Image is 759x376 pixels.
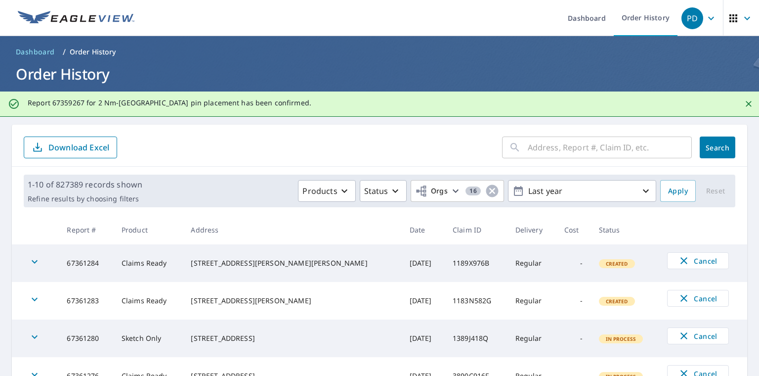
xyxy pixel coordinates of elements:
[742,97,755,110] button: Close
[28,194,142,203] p: Refine results by choosing filters
[700,137,735,158] button: Search
[600,260,634,267] span: Created
[191,333,393,343] div: [STREET_ADDRESS]
[114,215,183,244] th: Product
[28,98,311,107] p: Report 67359267 for 2 Nm-[GEOGRAPHIC_DATA] pin placement has been confirmed.
[556,244,591,282] td: -
[677,330,718,342] span: Cancel
[402,244,445,282] td: [DATE]
[12,44,59,60] a: Dashboard
[508,180,656,202] button: Last year
[507,320,556,357] td: Regular
[445,215,507,244] th: Claim ID
[600,335,642,342] span: In Process
[524,183,640,200] p: Last year
[528,134,692,161] input: Address, Report #, Claim ID, etc.
[445,244,507,282] td: 1189X976B
[16,47,55,57] span: Dashboard
[507,282,556,320] td: Regular
[677,255,718,267] span: Cancel
[59,215,113,244] th: Report #
[556,215,591,244] th: Cost
[445,282,507,320] td: 1183N582G
[465,188,481,194] span: 16
[298,180,355,202] button: Products
[667,290,729,307] button: Cancel
[12,44,747,60] nav: breadcrumb
[591,215,659,244] th: Status
[364,185,388,197] p: Status
[708,143,727,152] span: Search
[507,244,556,282] td: Regular
[12,64,747,84] h1: Order History
[24,137,117,158] button: Download Excel
[556,320,591,357] td: -
[63,46,66,58] li: /
[48,142,109,153] p: Download Excel
[191,296,393,306] div: [STREET_ADDRESS][PERSON_NAME]
[183,215,401,244] th: Address
[445,320,507,357] td: 1389J418Q
[556,282,591,320] td: -
[507,215,556,244] th: Delivery
[114,320,183,357] td: Sketch Only
[191,258,393,268] div: [STREET_ADDRESS][PERSON_NAME][PERSON_NAME]
[667,328,729,344] button: Cancel
[59,244,113,282] td: 67361284
[402,320,445,357] td: [DATE]
[402,282,445,320] td: [DATE]
[302,185,337,197] p: Products
[360,180,407,202] button: Status
[681,7,703,29] div: PD
[668,185,688,197] span: Apply
[59,282,113,320] td: 67361283
[114,282,183,320] td: Claims Ready
[600,298,634,305] span: Created
[114,244,183,282] td: Claims Ready
[70,47,116,57] p: Order History
[411,180,504,202] button: Orgs16
[59,320,113,357] td: 67361280
[402,215,445,244] th: Date
[677,292,718,304] span: Cancel
[667,252,729,269] button: Cancel
[18,11,134,26] img: EV Logo
[415,185,448,197] span: Orgs
[28,179,142,190] p: 1-10 of 827389 records shown
[660,180,696,202] button: Apply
